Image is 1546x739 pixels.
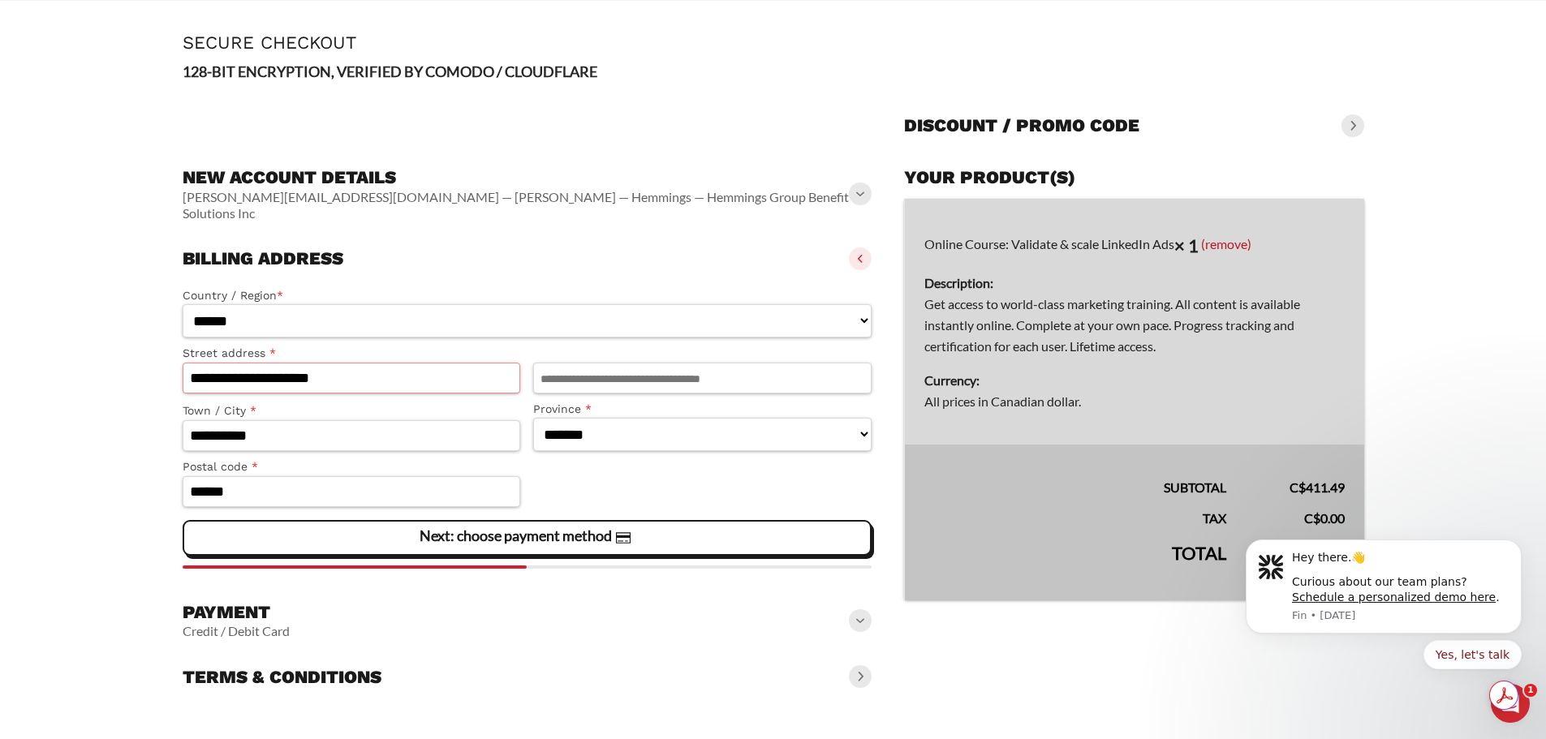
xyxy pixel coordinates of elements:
[183,520,872,556] vaadin-button: Next: choose payment method
[183,623,290,639] vaadin-horizontal-layout: Credit / Debit Card
[183,32,1364,53] h1: Secure Checkout
[183,189,853,221] vaadin-horizontal-layout: [PERSON_NAME][EMAIL_ADDRESS][DOMAIN_NAME] — [PERSON_NAME] — Hemmings — Hemmings Group Benefit Sol...
[183,247,343,270] h3: Billing address
[183,458,521,476] label: Postal code
[183,666,381,689] h3: Terms & conditions
[533,400,872,419] label: Province
[904,114,1139,137] h3: Discount / promo code
[183,601,290,624] h3: Payment
[183,62,597,80] strong: 128-BIT ENCRYPTION, VERIFIED BY COMODO / CLOUDFLARE
[183,402,521,420] label: Town / City
[183,286,872,305] label: Country / Region
[183,344,521,363] label: Street address
[183,166,853,189] h3: New account details
[1221,486,1546,695] iframe: Intercom notifications message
